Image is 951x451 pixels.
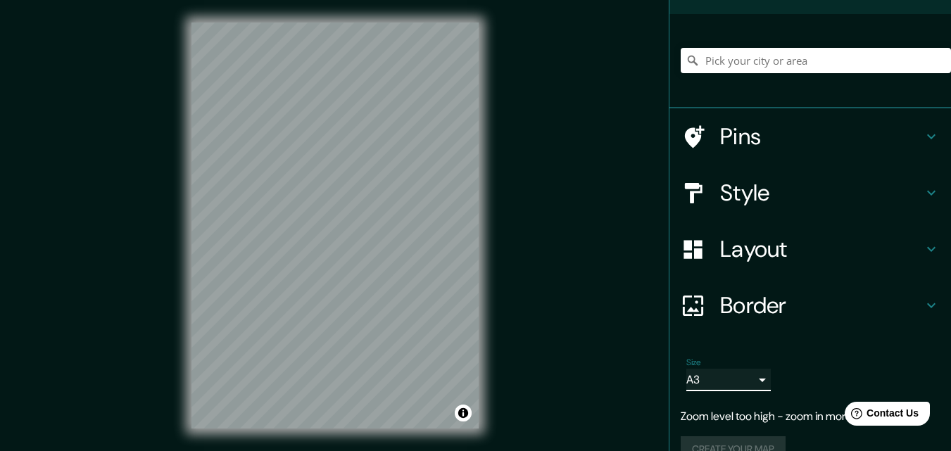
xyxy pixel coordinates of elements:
[681,408,940,425] p: Zoom level too high - zoom in more
[720,179,923,207] h4: Style
[686,369,771,391] div: A3
[681,48,951,73] input: Pick your city or area
[669,277,951,334] div: Border
[720,235,923,263] h4: Layout
[669,108,951,165] div: Pins
[686,357,701,369] label: Size
[191,23,479,428] canvas: Map
[720,122,923,151] h4: Pins
[669,221,951,277] div: Layout
[669,165,951,221] div: Style
[826,396,936,436] iframe: Help widget launcher
[720,291,923,319] h4: Border
[455,405,472,421] button: Toggle attribution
